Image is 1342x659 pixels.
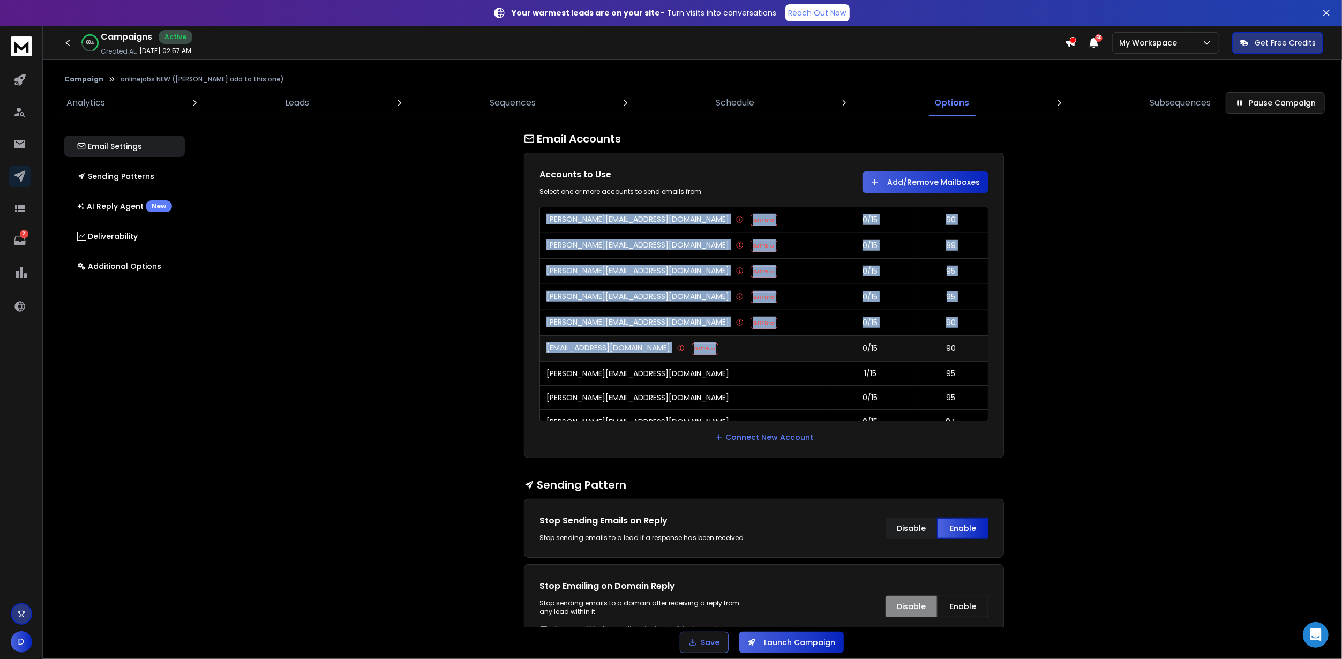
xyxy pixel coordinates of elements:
[121,75,284,84] p: onlinejobs NEW ([PERSON_NAME] add to this one)
[886,596,937,617] button: Disable
[77,141,142,152] p: Email Settings
[1255,38,1316,48] p: Get Free Credits
[751,241,777,252] span: SMTP Error
[1232,32,1323,54] button: Get Free Credits
[539,514,753,527] h1: Stop Sending Emails on Reply
[716,96,754,109] p: Schedule
[709,90,761,116] a: Schedule
[751,292,777,303] span: SMTP Error
[827,233,914,258] td: 0/15
[539,168,753,181] h1: Accounts to Use
[11,631,32,653] button: D
[64,136,185,157] button: Email Settings
[914,258,988,284] td: 95
[64,75,103,84] button: Campaign
[539,580,753,593] h1: Stop Emailing on Domain Reply
[1095,34,1103,42] span: 50
[827,361,914,385] td: 1/15
[279,90,316,116] a: Leads
[539,188,753,196] div: Select one or more accounts to send emails from
[827,385,914,409] td: 0/15
[64,226,185,247] button: Deliverability
[914,385,988,409] td: 95
[914,409,988,433] td: 94
[785,4,850,21] a: Reach Out Now
[524,477,1004,492] h1: Sending Pattern
[928,90,976,116] a: Options
[680,632,729,653] button: Save
[914,284,988,310] td: 95
[9,230,31,251] a: 2
[546,368,729,379] p: [PERSON_NAME][EMAIL_ADDRESS][DOMAIN_NAME]
[546,265,729,278] p: [PERSON_NAME][EMAIL_ADDRESS][DOMAIN_NAME]
[789,8,846,18] p: Reach Out Now
[827,284,914,310] td: 0/15
[827,310,914,335] td: 0/15
[937,596,988,617] button: Enable
[77,171,154,182] p: Sending Patterns
[101,31,152,43] h1: Campaigns
[20,230,28,238] p: 2
[546,392,729,403] p: [PERSON_NAME][EMAIL_ADDRESS][DOMAIN_NAME]
[1143,90,1217,116] a: Subsequences
[512,8,661,18] strong: Your warmest leads are on your site
[914,310,988,335] td: 90
[77,200,172,212] p: AI Reply Agent
[827,409,914,433] td: 0/15
[539,534,753,542] div: Stop sending emails to a lead if a response has been received
[524,131,1004,146] h1: Email Accounts
[1119,38,1181,48] p: My Workspace
[77,231,138,242] p: Deliverability
[539,599,753,633] p: Stop sending emails to a domain after receiving a reply from any lead within it
[552,625,753,633] p: Common ESPs like gmail, outlook etc will be ignored
[914,207,988,233] td: 90
[751,318,777,329] span: SMTP Error
[146,200,172,212] div: New
[914,335,988,361] td: 90
[692,343,718,355] span: SMTP Error
[546,291,729,303] p: [PERSON_NAME][EMAIL_ADDRESS][DOMAIN_NAME]
[1226,92,1325,114] button: Pause Campaign
[886,518,937,539] button: Disable
[139,47,191,55] p: [DATE] 02:57 AM
[101,47,137,56] p: Created At:
[546,214,729,226] p: [PERSON_NAME][EMAIL_ADDRESS][DOMAIN_NAME]
[546,342,670,355] p: [EMAIL_ADDRESS][DOMAIN_NAME]
[751,215,777,226] span: SMTP Error
[914,233,988,258] td: 89
[64,256,185,277] button: Additional Options
[490,96,536,109] p: Sequences
[64,166,185,187] button: Sending Patterns
[546,239,729,252] p: [PERSON_NAME][EMAIL_ADDRESS][DOMAIN_NAME]
[77,261,161,272] p: Additional Options
[827,335,914,361] td: 0/15
[11,36,32,56] img: logo
[159,30,192,44] div: Active
[512,8,777,18] p: – Turn visits into conversations
[64,196,185,217] button: AI Reply AgentNew
[1150,96,1211,109] p: Subsequences
[483,90,542,116] a: Sequences
[285,96,309,109] p: Leads
[751,266,777,278] span: SMTP Error
[1303,622,1329,648] div: Open Intercom Messenger
[937,518,988,539] button: Enable
[863,171,988,193] button: Add/Remove Mailboxes
[86,40,94,46] p: 68 %
[739,632,844,653] button: Launch Campaign
[546,317,729,329] p: [PERSON_NAME][EMAIL_ADDRESS][DOMAIN_NAME]
[715,432,813,443] a: Connect New Account
[60,90,111,116] a: Analytics
[827,207,914,233] td: 0/15
[546,416,729,427] p: [PERSON_NAME][EMAIL_ADDRESS][DOMAIN_NAME]
[827,258,914,284] td: 0/15
[914,361,988,385] td: 95
[935,96,970,109] p: Options
[66,96,105,109] p: Analytics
